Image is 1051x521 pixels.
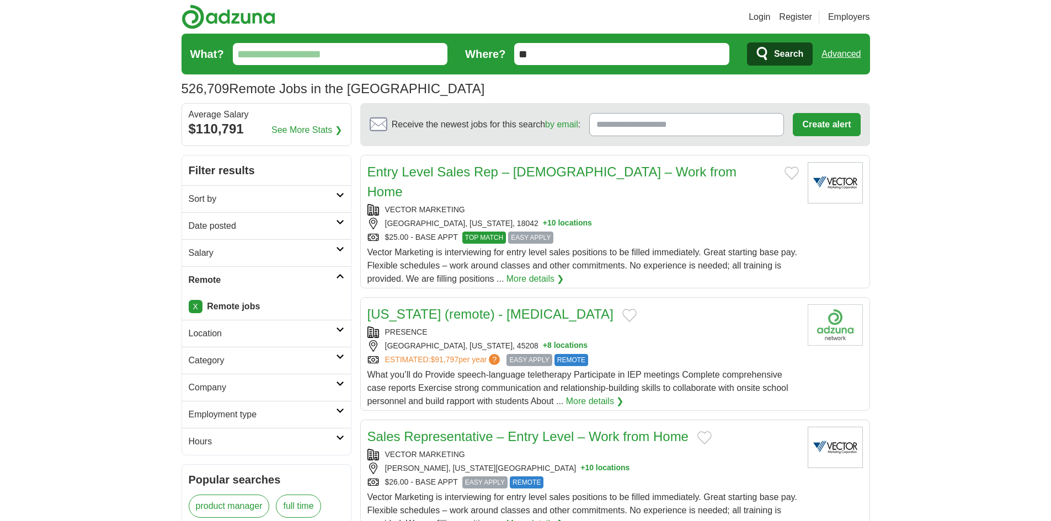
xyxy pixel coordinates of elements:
span: Receive the newest jobs for this search : [392,118,580,131]
h2: Remote [189,273,336,287]
a: full time [276,495,321,518]
div: Average Salary [189,110,344,119]
h1: Remote Jobs in the [GEOGRAPHIC_DATA] [182,81,485,96]
h2: Filter results [182,155,351,185]
a: VECTOR MARKETING [385,450,465,459]
a: Sort by [182,185,351,212]
a: Remote [182,266,351,293]
h2: Employment type [189,408,336,421]
a: Date posted [182,212,351,239]
span: + [543,218,547,229]
label: Where? [465,46,505,62]
span: ? [489,354,500,365]
h2: Company [189,381,336,394]
a: by email [545,120,578,129]
img: Vector Marketing logo [808,162,863,203]
h2: Location [189,327,336,340]
div: [GEOGRAPHIC_DATA], [US_STATE], 45208 [367,340,799,352]
span: EASY APPLY [506,354,552,366]
a: Category [182,347,351,374]
div: PRESENCE [367,326,799,338]
h2: Sort by [189,192,336,206]
label: What? [190,46,224,62]
button: +10 locations [543,218,592,229]
h2: Hours [189,435,336,448]
div: $26.00 - BASE APPT [367,476,799,488]
a: Register [779,10,812,24]
span: 526,709 [182,79,230,99]
span: REMOTE [554,354,588,366]
span: $91,797 [430,355,458,364]
span: Search [774,43,803,65]
a: Company [182,374,351,401]
div: [GEOGRAPHIC_DATA], [US_STATE], 18042 [367,218,799,229]
h2: Category [189,354,336,367]
a: Hours [182,428,351,455]
button: Create alert [793,113,860,136]
a: Entry Level Sales Rep – [DEMOGRAPHIC_DATA] – Work from Home [367,164,737,199]
span: REMOTE [510,476,543,488]
div: [PERSON_NAME], [US_STATE][GEOGRAPHIC_DATA] [367,463,799,474]
button: Add to favorite jobs [697,431,712,444]
strong: Remote jobs [207,302,260,311]
div: $25.00 - BASE APPT [367,232,799,244]
a: Employers [828,10,870,24]
a: More details ❯ [566,395,624,408]
img: Company logo [808,304,863,346]
a: Employment type [182,401,351,428]
span: + [580,463,585,474]
img: Vector Marketing logo [808,427,863,468]
button: Add to favorite jobs [622,309,637,322]
span: TOP MATCH [462,232,506,244]
button: +8 locations [543,340,588,352]
a: Location [182,320,351,347]
h2: Popular searches [189,471,344,488]
h2: Date posted [189,219,336,233]
span: What you’ll do Provide speech-language teletherapy Participate in IEP meetings Complete comprehen... [367,370,788,406]
span: EASY APPLY [508,232,553,244]
button: +10 locations [580,463,629,474]
a: product manager [189,495,270,518]
a: Login [749,10,770,24]
span: Vector Marketing is interviewing for entry level sales positions to be filled immediately. Great ... [367,248,797,283]
img: Adzuna logo [182,4,275,29]
a: Sales Representative – Entry Level – Work from Home [367,429,689,444]
div: $110,791 [189,119,344,139]
button: Add to favorite jobs [785,166,799,180]
a: Advanced [821,43,861,65]
a: More details ❯ [506,272,564,286]
a: ESTIMATED:$91,797per year? [385,354,503,366]
a: X [189,300,202,313]
span: + [543,340,547,352]
a: See More Stats ❯ [271,123,342,137]
a: VECTOR MARKETING [385,205,465,214]
a: Salary [182,239,351,266]
span: EASY APPLY [462,476,508,488]
button: Search [747,42,813,66]
h2: Salary [189,246,336,260]
a: [US_STATE] (remote) - [MEDICAL_DATA] [367,307,613,321]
